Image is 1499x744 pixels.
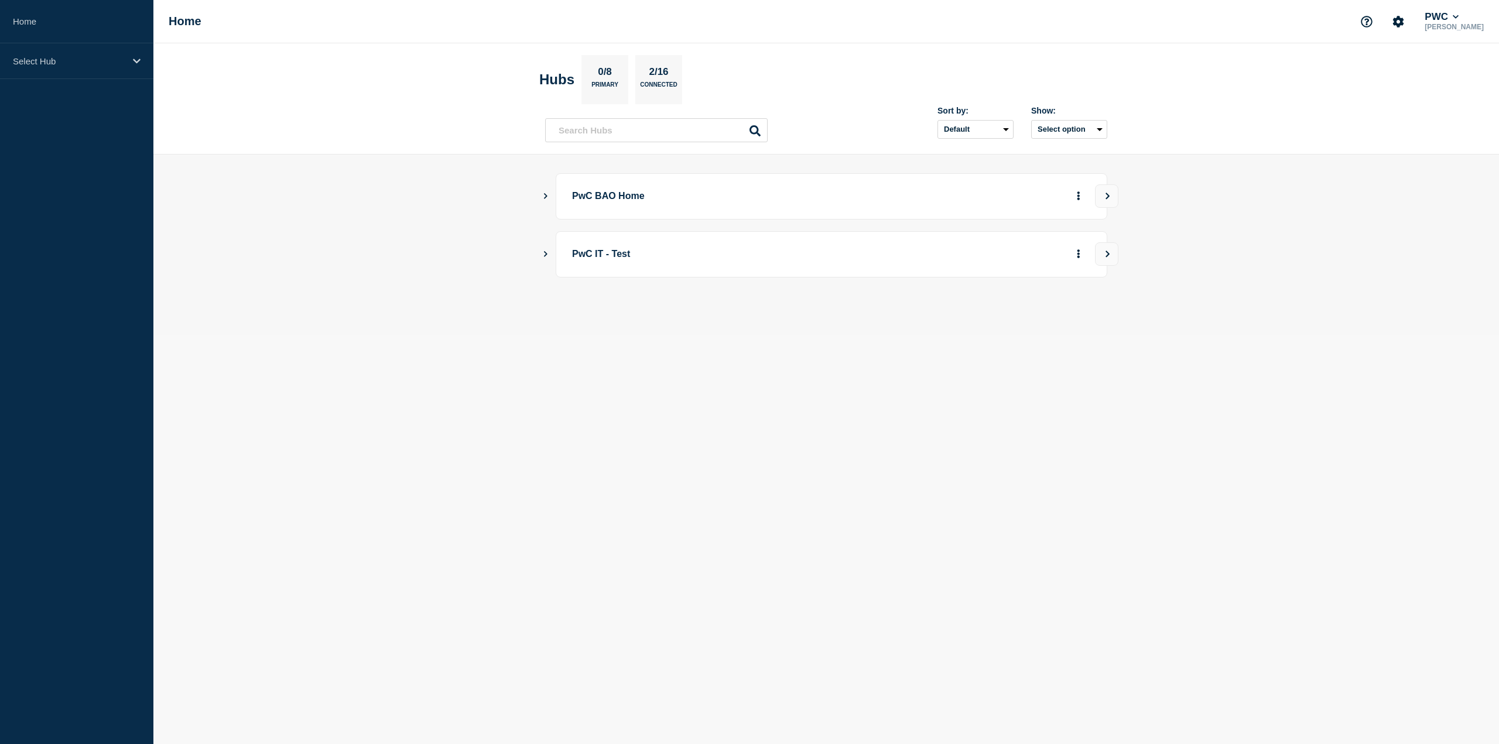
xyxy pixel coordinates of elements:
[1031,106,1107,115] div: Show:
[1354,9,1379,34] button: Support
[937,106,1014,115] div: Sort by:
[543,250,549,259] button: Show Connected Hubs
[1422,23,1486,31] p: [PERSON_NAME]
[572,186,896,207] p: PwC BAO Home
[1422,11,1461,23] button: PWC
[572,244,896,265] p: PwC IT - Test
[13,56,125,66] p: Select Hub
[1071,244,1086,265] button: More actions
[594,66,617,81] p: 0/8
[539,71,574,88] h2: Hubs
[591,81,618,94] p: Primary
[1095,242,1118,266] button: View
[1031,120,1107,139] button: Select option
[937,120,1014,139] select: Sort by
[1386,9,1411,34] button: Account settings
[645,66,673,81] p: 2/16
[543,192,549,201] button: Show Connected Hubs
[640,81,677,94] p: Connected
[1071,186,1086,207] button: More actions
[545,118,768,142] input: Search Hubs
[169,15,201,28] h1: Home
[1095,184,1118,208] button: View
